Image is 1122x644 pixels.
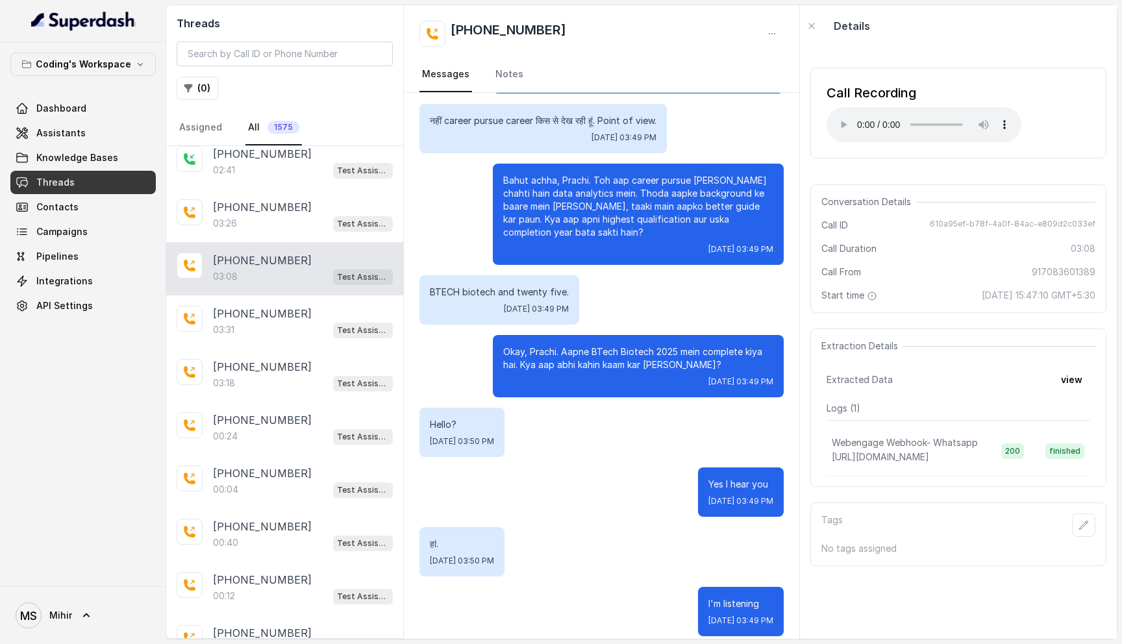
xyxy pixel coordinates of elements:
[337,271,389,284] p: Test Assistant- 2
[832,451,929,462] span: [URL][DOMAIN_NAME]
[177,110,225,145] a: Assigned
[20,609,37,623] text: MS
[177,16,393,31] h2: Threads
[177,77,218,100] button: (0)
[31,10,136,31] img: light.svg
[708,615,773,626] span: [DATE] 03:49 PM
[592,132,656,143] span: [DATE] 03:49 PM
[337,324,389,337] p: Test Assistant- 2
[821,219,848,232] span: Call ID
[213,146,312,162] p: [PHONE_NUMBER]
[430,538,494,551] p: हां.
[1045,443,1084,459] span: finished
[213,270,238,283] p: 03:08
[832,436,978,449] p: Webengage Webhook- Whatsapp
[821,289,880,302] span: Start time
[213,589,235,602] p: 00:12
[213,430,238,443] p: 00:24
[1001,443,1024,459] span: 200
[177,42,393,66] input: Search by Call ID or Phone Number
[213,359,312,375] p: [PHONE_NUMBER]
[834,18,870,34] p: Details
[708,496,773,506] span: [DATE] 03:49 PM
[36,176,75,189] span: Threads
[10,171,156,194] a: Threads
[821,266,861,279] span: Call From
[430,436,494,447] span: [DATE] 03:50 PM
[36,102,86,115] span: Dashboard
[827,373,893,386] span: Extracted Data
[245,110,302,145] a: All1575
[337,377,389,390] p: Test Assistant- 2
[430,286,569,299] p: BTECH biotech and twenty five.
[213,625,312,641] p: [PHONE_NUMBER]
[10,195,156,219] a: Contacts
[10,121,156,145] a: Assistants
[451,21,566,47] h2: [PHONE_NUMBER]
[213,412,312,428] p: [PHONE_NUMBER]
[337,537,389,550] p: Test Assistant- 2
[213,217,237,230] p: 03:26
[430,114,656,127] p: नहीं career pursue career किस से देख रही हूं. Point of view.
[708,377,773,387] span: [DATE] 03:49 PM
[503,174,773,239] p: Bahut achha, Prachi. Toh aap career pursue [PERSON_NAME] chahti hain data analytics mein. Thoda a...
[708,244,773,254] span: [DATE] 03:49 PM
[1053,368,1090,391] button: view
[504,304,569,314] span: [DATE] 03:49 PM
[10,53,156,76] button: Coding's Workspace
[36,250,79,263] span: Pipelines
[213,572,312,588] p: [PHONE_NUMBER]
[821,195,916,208] span: Conversation Details
[930,219,1095,232] span: 610a95ef-b78f-4a0f-84ac-e809d2c033ef
[1032,266,1095,279] span: 917083601389
[36,275,93,288] span: Integrations
[268,121,299,134] span: 1575
[821,514,843,537] p: Tags
[213,465,312,481] p: [PHONE_NUMBER]
[213,323,234,336] p: 03:31
[213,483,238,496] p: 00:04
[10,597,156,634] a: Mihir
[36,151,118,164] span: Knowledge Bases
[337,164,389,177] p: Test Assistant- 2
[213,306,312,321] p: [PHONE_NUMBER]
[10,146,156,169] a: Knowledge Bases
[10,97,156,120] a: Dashboard
[36,225,88,238] span: Campaigns
[827,402,1090,415] p: Logs ( 1 )
[213,519,312,534] p: [PHONE_NUMBER]
[177,110,393,145] nav: Tabs
[821,340,903,353] span: Extraction Details
[827,107,1021,142] audio: Your browser does not support the audio element.
[213,164,235,177] p: 02:41
[503,345,773,371] p: Okay, Prachi. Aapne BTech Biotech 2025 mein complete kiya hai. Kya aap abhi kahin kaam kar [PERSO...
[430,418,494,431] p: Hello?
[49,609,72,622] span: Mihir
[213,253,312,268] p: [PHONE_NUMBER]
[213,536,238,549] p: 00:40
[10,294,156,317] a: API Settings
[821,242,877,255] span: Call Duration
[1071,242,1095,255] span: 03:08
[213,199,312,215] p: [PHONE_NUMBER]
[708,597,773,610] p: I'm listening
[36,127,86,140] span: Assistants
[337,217,389,230] p: Test Assistant- 2
[982,289,1095,302] span: [DATE] 15:47:10 GMT+5:30
[337,590,389,603] p: Test Assistant- 2
[10,220,156,243] a: Campaigns
[430,556,494,566] span: [DATE] 03:50 PM
[213,377,235,390] p: 03:18
[36,299,93,312] span: API Settings
[821,542,1095,555] p: No tags assigned
[36,56,131,72] p: Coding's Workspace
[337,430,389,443] p: Test Assistant- 2
[337,484,389,497] p: Test Assistant- 2
[419,57,472,92] a: Messages
[10,269,156,293] a: Integrations
[419,57,784,92] nav: Tabs
[708,478,773,491] p: Yes I hear you
[493,57,526,92] a: Notes
[827,84,1021,102] div: Call Recording
[36,201,79,214] span: Contacts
